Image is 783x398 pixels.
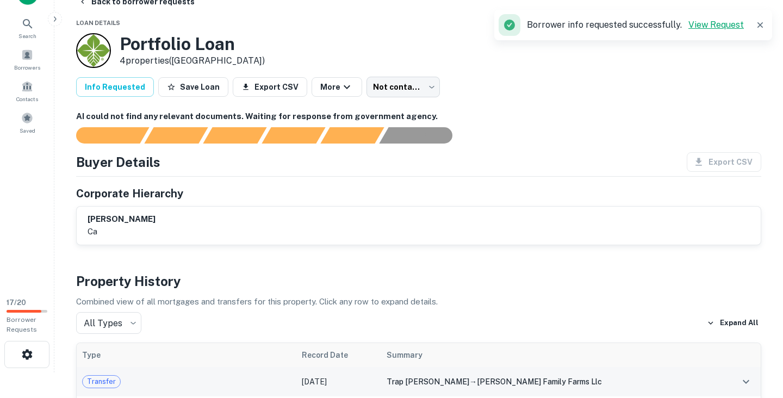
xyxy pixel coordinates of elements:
[63,127,145,144] div: Sending borrower request to AI...
[120,34,265,54] h3: Portfolio Loan
[88,225,156,238] p: ca
[203,127,266,144] div: Documents found, AI parsing details...
[366,77,440,97] div: Not contacted
[16,95,38,103] span: Contacts
[76,271,761,291] h4: Property History
[158,77,228,97] button: Save Loan
[296,343,381,367] th: Record Date
[144,127,208,144] div: Your request is received and processing...
[76,152,160,172] h4: Buyer Details
[387,377,469,386] span: trap [PERSON_NAME]
[477,377,602,386] span: [PERSON_NAME] family farms llc
[76,295,761,308] p: Combined view of all mortgages and transfers for this property. Click any row to expand details.
[76,20,120,26] span: Loan Details
[320,127,384,144] div: Principals found, still searching for contact information. This may take time...
[387,376,712,388] div: →
[120,54,265,67] p: 4 properties ([GEOGRAPHIC_DATA])
[312,77,362,97] button: More
[3,13,51,42] a: Search
[704,315,761,331] button: Expand All
[88,213,156,226] h6: [PERSON_NAME]
[381,343,717,367] th: Summary
[737,372,755,391] button: expand row
[76,312,141,334] div: All Types
[14,63,40,72] span: Borrowers
[3,76,51,105] a: Contacts
[688,20,744,30] a: View Request
[18,32,36,40] span: Search
[20,126,35,135] span: Saved
[3,108,51,137] a: Saved
[527,18,744,32] p: Borrower info requested successfully.
[380,127,465,144] div: AI fulfillment process complete.
[729,311,783,363] iframe: Chat Widget
[76,110,761,123] h6: AI could not find any relevant documents. Waiting for response from government agency.
[7,298,26,307] span: 17 / 20
[77,343,296,367] th: Type
[7,316,37,333] span: Borrower Requests
[83,376,120,387] span: Transfer
[296,367,381,396] td: [DATE]
[76,185,183,202] h5: Corporate Hierarchy
[262,127,325,144] div: Principals found, AI now looking for contact information...
[3,45,51,74] a: Borrowers
[233,77,307,97] button: Export CSV
[76,77,154,97] button: Info Requested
